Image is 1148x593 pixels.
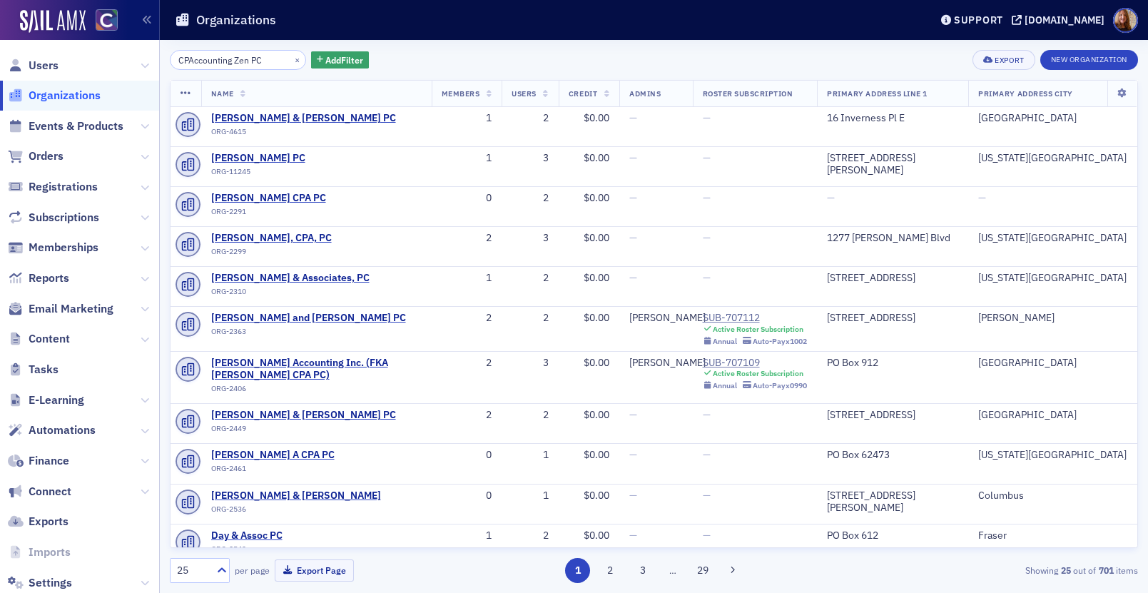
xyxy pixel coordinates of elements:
[978,112,1127,125] div: [GEOGRAPHIC_DATA]
[8,422,96,438] a: Automations
[8,58,59,74] a: Users
[629,489,637,502] span: —
[584,356,609,369] span: $0.00
[29,453,69,469] span: Finance
[512,192,549,205] div: 2
[827,112,958,125] div: 16 Inverness Pl E
[827,312,958,325] div: [STREET_ADDRESS]
[703,312,808,325] a: SUB-707112
[512,529,549,542] div: 2
[512,152,549,165] div: 3
[29,362,59,377] span: Tasks
[629,357,706,370] a: [PERSON_NAME]
[211,272,370,285] a: [PERSON_NAME] & Associates, PC
[29,58,59,74] span: Users
[211,312,406,325] a: [PERSON_NAME] and [PERSON_NAME] PC
[211,287,370,301] div: ORG-2310
[29,331,70,347] span: Content
[978,409,1127,422] div: [GEOGRAPHIC_DATA]
[978,357,1127,370] div: [GEOGRAPHIC_DATA]
[29,422,96,438] span: Automations
[584,408,609,421] span: $0.00
[569,88,597,98] span: Credit
[584,191,609,204] span: $0.00
[584,311,609,324] span: $0.00
[442,272,492,285] div: 1
[211,529,341,542] a: Day & Assoc PC
[442,490,492,502] div: 0
[978,529,1127,542] div: Fraser
[584,448,609,461] span: $0.00
[512,449,549,462] div: 1
[978,191,986,204] span: —
[442,409,492,422] div: 2
[29,392,84,408] span: E-Learning
[29,210,99,225] span: Subscriptions
[1096,564,1116,577] strong: 701
[703,408,711,421] span: —
[629,312,706,325] a: [PERSON_NAME]
[827,449,958,462] div: PO Box 62473
[8,270,69,286] a: Reports
[211,505,381,519] div: ORG-2536
[211,449,341,462] span: Hedemark, Joyce A CPA PC
[29,270,69,286] span: Reports
[978,232,1127,245] div: [US_STATE][GEOGRAPHIC_DATA]
[211,167,341,181] div: ORG-11245
[713,337,737,346] div: Annual
[827,88,928,98] span: Primary Address Line 1
[20,10,86,33] img: SailAMX
[703,271,711,284] span: —
[211,449,341,462] a: [PERSON_NAME] A CPA PC
[8,453,69,469] a: Finance
[584,271,609,284] span: $0.00
[995,56,1024,64] div: Export
[703,357,808,370] a: SUB-707109
[753,381,807,390] div: Auto-Pay x0990
[211,357,422,382] span: Ayers Accounting Inc. (FKA Kenneth L. Olsen CPA PC)
[512,112,549,125] div: 2
[211,272,370,285] span: Brenner & Associates, PC
[512,357,549,370] div: 3
[512,409,549,422] div: 2
[629,88,661,98] span: Admins
[29,575,72,591] span: Settings
[978,490,1127,502] div: Columbus
[663,564,683,577] span: …
[512,490,549,502] div: 1
[442,449,492,462] div: 0
[629,231,637,244] span: —
[211,464,341,478] div: ORG-2461
[629,408,637,421] span: —
[211,424,396,438] div: ORG-2449
[512,88,537,98] span: Users
[211,357,422,382] a: [PERSON_NAME] Accounting Inc. (FKA [PERSON_NAME] CPA PC)
[291,53,304,66] button: ×
[170,50,306,70] input: Search…
[827,357,958,370] div: PO Box 912
[630,558,655,583] button: 3
[211,327,406,341] div: ORG-2363
[512,272,549,285] div: 2
[211,232,341,245] a: [PERSON_NAME], CPA, PC
[584,529,609,542] span: $0.00
[8,240,98,255] a: Memberships
[325,54,363,66] span: Add Filter
[1012,15,1109,25] button: [DOMAIN_NAME]
[211,192,341,205] a: [PERSON_NAME] CPA PC
[8,362,59,377] a: Tasks
[211,232,341,245] span: Robert J. Wilcox, CPA, PC
[8,514,68,529] a: Exports
[629,111,637,124] span: —
[8,179,98,195] a: Registrations
[565,558,590,583] button: 1
[442,312,492,325] div: 2
[211,152,341,165] span: Franzen PC
[1113,8,1138,33] span: Profile
[211,112,396,125] span: Matzen & Fesler PC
